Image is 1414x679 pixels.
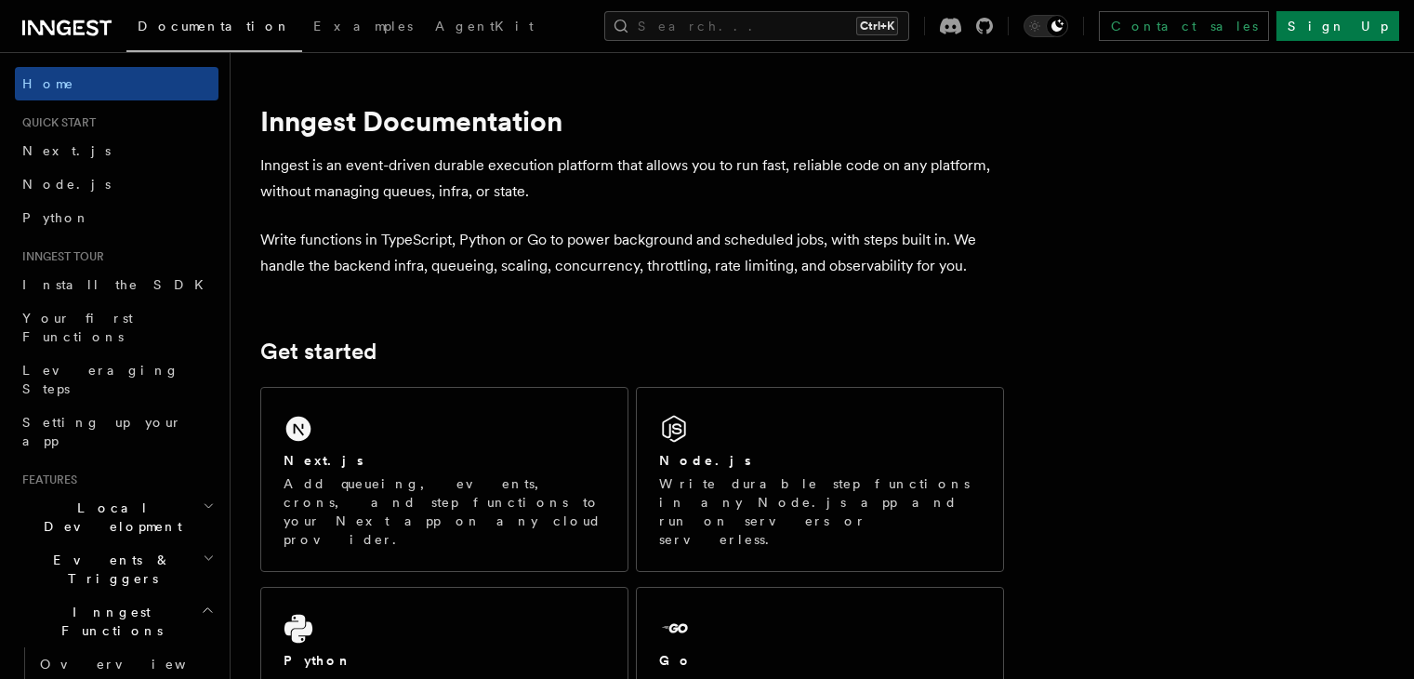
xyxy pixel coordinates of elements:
[22,363,179,396] span: Leveraging Steps
[15,134,218,167] a: Next.js
[22,210,90,225] span: Python
[15,473,77,487] span: Features
[15,543,218,595] button: Events & Triggers
[22,74,74,93] span: Home
[284,451,363,470] h2: Next.js
[260,153,1004,205] p: Inngest is an event-driven durable execution platform that allows you to run fast, reliable code ...
[138,19,291,33] span: Documentation
[126,6,302,52] a: Documentation
[260,227,1004,279] p: Write functions in TypeScript, Python or Go to power background and scheduled jobs, with steps bu...
[260,339,377,365] a: Get started
[659,474,981,549] p: Write durable step functions in any Node.js app and run on servers or serverless.
[659,451,751,470] h2: Node.js
[302,6,424,50] a: Examples
[15,249,104,264] span: Inngest tour
[15,499,203,536] span: Local Development
[22,415,182,448] span: Setting up your app
[284,474,605,549] p: Add queueing, events, crons, and step functions to your Next app on any cloud provider.
[15,406,218,458] a: Setting up your app
[1024,15,1068,37] button: Toggle dark mode
[15,115,96,130] span: Quick start
[22,277,215,292] span: Install the SDK
[15,301,218,353] a: Your first Functions
[424,6,545,50] a: AgentKit
[1276,11,1399,41] a: Sign Up
[15,201,218,234] a: Python
[22,143,111,158] span: Next.js
[636,387,1004,572] a: Node.jsWrite durable step functions in any Node.js app and run on servers or serverless.
[15,551,203,588] span: Events & Triggers
[15,67,218,100] a: Home
[15,353,218,406] a: Leveraging Steps
[22,177,111,192] span: Node.js
[1099,11,1269,41] a: Contact sales
[15,167,218,201] a: Node.js
[659,651,693,670] h2: Go
[15,268,218,301] a: Install the SDK
[435,19,534,33] span: AgentKit
[604,11,909,41] button: Search...Ctrl+K
[260,387,628,572] a: Next.jsAdd queueing, events, crons, and step functions to your Next app on any cloud provider.
[40,657,231,672] span: Overview
[15,491,218,543] button: Local Development
[260,104,1004,138] h1: Inngest Documentation
[15,603,201,640] span: Inngest Functions
[22,311,133,344] span: Your first Functions
[15,595,218,647] button: Inngest Functions
[856,17,898,35] kbd: Ctrl+K
[313,19,413,33] span: Examples
[284,651,352,670] h2: Python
